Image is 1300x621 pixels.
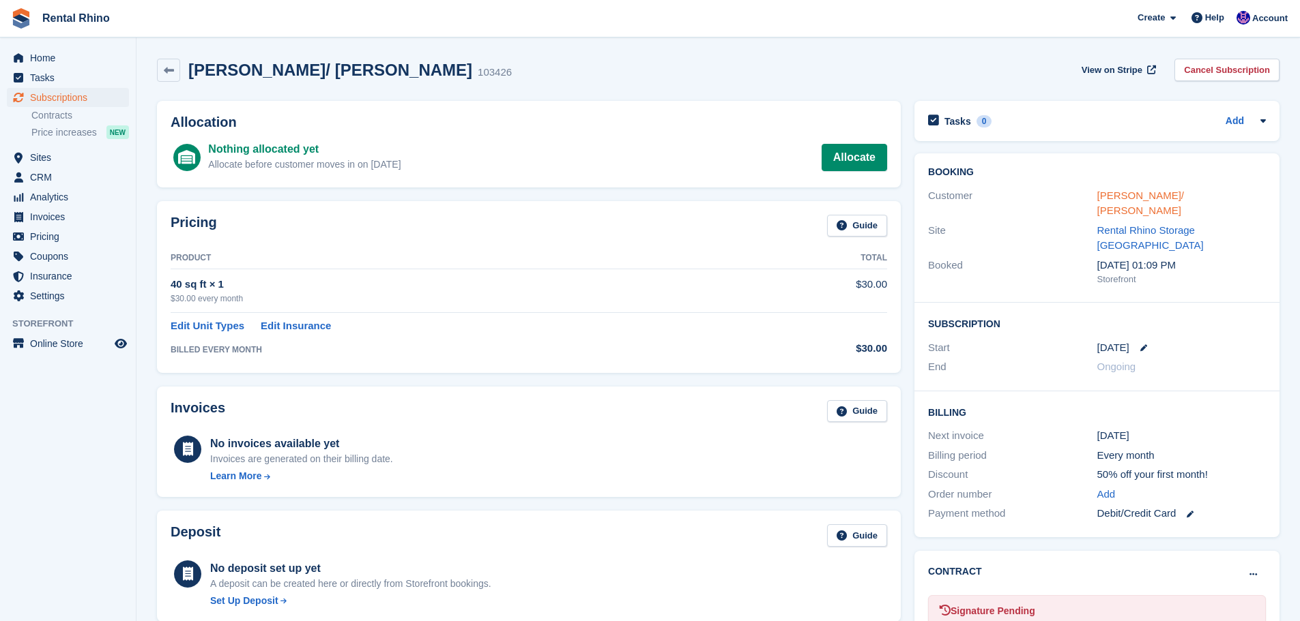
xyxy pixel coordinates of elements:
[1097,190,1185,217] a: [PERSON_NAME]/ [PERSON_NAME]
[827,400,887,423] a: Guide
[30,148,112,167] span: Sites
[928,223,1097,254] div: Site
[208,157,401,172] div: Allocate before customer moves in on [DATE]
[171,524,220,547] h2: Deposit
[770,247,887,269] th: Total
[944,115,971,127] h2: Tasks
[210,560,491,577] div: No deposit set up yet
[1237,11,1250,25] img: Ari Kolas
[30,68,112,87] span: Tasks
[261,318,331,334] a: Edit Insurance
[1097,487,1116,502] a: Add
[210,594,278,608] div: Set Up Deposit
[1097,428,1266,444] div: [DATE]
[188,61,472,79] h2: [PERSON_NAME]/ [PERSON_NAME]
[1097,506,1266,521] div: Debit/Credit Card
[31,109,129,122] a: Contracts
[30,168,112,187] span: CRM
[30,88,112,107] span: Subscriptions
[928,405,1266,419] h2: Billing
[30,207,112,226] span: Invoices
[12,317,136,331] span: Storefront
[7,88,129,107] a: menu
[171,400,225,423] h2: Invoices
[30,247,112,266] span: Coupons
[30,227,112,246] span: Pricing
[1174,59,1280,81] a: Cancel Subscription
[928,487,1097,502] div: Order number
[1138,11,1165,25] span: Create
[30,187,112,207] span: Analytics
[1082,63,1142,77] span: View on Stripe
[31,126,97,139] span: Price increases
[928,359,1097,375] div: End
[940,604,1254,618] div: Signature Pending
[1226,114,1244,130] a: Add
[7,168,129,187] a: menu
[928,316,1266,330] h2: Subscription
[1097,258,1266,273] div: [DATE] 01:09 PM
[928,467,1097,483] div: Discount
[977,115,992,127] div: 0
[30,334,112,353] span: Online Store
[210,436,393,452] div: No invoices available yet
[1076,59,1159,81] a: View on Stripe
[113,335,129,352] a: Preview store
[1205,11,1224,25] span: Help
[928,258,1097,286] div: Booked
[928,188,1097,219] div: Customer
[171,318,244,334] a: Edit Unit Types
[7,68,129,87] a: menu
[7,187,129,207] a: menu
[928,564,982,579] h2: Contract
[30,286,112,305] span: Settings
[7,48,129,67] a: menu
[928,428,1097,444] div: Next invoice
[478,65,512,80] div: 103426
[106,125,129,139] div: NEW
[928,340,1097,356] div: Start
[1097,340,1129,356] time: 2025-08-29 05:00:00 UTC
[210,469,261,483] div: Learn More
[7,334,129,353] a: menu
[171,277,770,292] div: 40 sq ft × 1
[208,141,401,157] div: Nothing allocated yet
[928,506,1097,521] div: Payment method
[7,247,129,266] a: menu
[171,344,770,356] div: BILLED EVERY MONTH
[7,267,129,286] a: menu
[30,267,112,286] span: Insurance
[827,524,887,547] a: Guide
[37,7,115,29] a: Rental Rhino
[7,227,129,246] a: menu
[30,48,112,67] span: Home
[171,215,217,237] h2: Pricing
[210,452,393,466] div: Invoices are generated on their billing date.
[171,247,770,269] th: Product
[770,341,887,357] div: $30.00
[7,148,129,167] a: menu
[210,469,393,483] a: Learn More
[7,286,129,305] a: menu
[31,125,129,140] a: Price increases NEW
[171,292,770,305] div: $30.00 every month
[1252,12,1288,25] span: Account
[1097,448,1266,464] div: Every month
[171,115,887,130] h2: Allocation
[928,448,1097,464] div: Billing period
[1097,224,1204,252] a: Rental Rhino Storage [GEOGRAPHIC_DATA]
[827,215,887,237] a: Guide
[7,207,129,226] a: menu
[928,167,1266,178] h2: Booking
[1097,467,1266,483] div: 50% off your first month!
[822,144,887,171] a: Allocate
[770,269,887,312] td: $30.00
[1097,361,1136,372] span: Ongoing
[1097,273,1266,286] div: Storefront
[210,577,491,591] p: A deposit can be created here or directly from Storefront bookings.
[11,8,31,29] img: stora-icon-8386f47178a22dfd0bd8f6a31ec36ba5ce8667c1dd55bd0f319d3a0aa187defe.svg
[210,594,491,608] a: Set Up Deposit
